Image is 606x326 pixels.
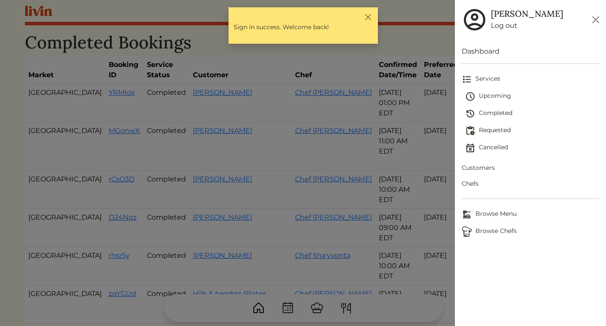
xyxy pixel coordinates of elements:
[462,71,599,88] a: Services
[465,91,599,102] span: Upcoming
[465,139,599,157] a: Cancelled
[491,21,563,31] a: Log out
[462,163,599,172] span: Customers
[462,176,599,192] a: Chefs
[462,74,599,85] span: Services
[465,143,475,153] img: event_cancelled-67e280bd0a9e072c26133efab016668ee6d7272ad66fa3c7eb58af48b074a3a4.svg
[462,206,599,223] a: Browse MenuBrowse Menu
[465,109,475,119] img: history-2b446bceb7e0f53b931186bf4c1776ac458fe31ad3b688388ec82af02103cd45.svg
[491,9,563,19] h5: [PERSON_NAME]
[462,7,487,33] img: user_account-e6e16d2ec92f44fc35f99ef0dc9cddf60790bfa021a6ecb1c896eb5d2907b31c.svg
[465,122,599,139] a: Requested
[465,91,475,102] img: schedule-fa401ccd6b27cf58db24c3bb5584b27dcd8bd24ae666a918e1c6b4ae8c451a22.svg
[462,226,472,237] img: Browse Chefs
[462,160,599,176] a: Customers
[462,74,472,85] img: format_list_bulleted-ebc7f0161ee23162107b508e562e81cd567eeab2455044221954b09d19068e74.svg
[462,46,599,57] a: Dashboard
[364,12,373,21] button: Close
[462,209,599,220] span: Browse Menu
[234,23,373,32] p: Sign in success. Welcome back!
[462,179,599,188] span: Chefs
[465,88,599,105] a: Upcoming
[465,109,599,119] span: Completed
[465,126,599,136] span: Requested
[589,13,603,27] button: Close
[462,223,599,240] a: ChefsBrowse Chefs
[465,105,599,122] a: Completed
[465,143,599,153] span: Cancelled
[465,126,475,136] img: pending_actions-fd19ce2ea80609cc4d7bbea353f93e2f363e46d0f816104e4e0650fdd7f915cf.svg
[462,209,472,220] img: Browse Menu
[462,226,599,237] span: Browse Chefs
